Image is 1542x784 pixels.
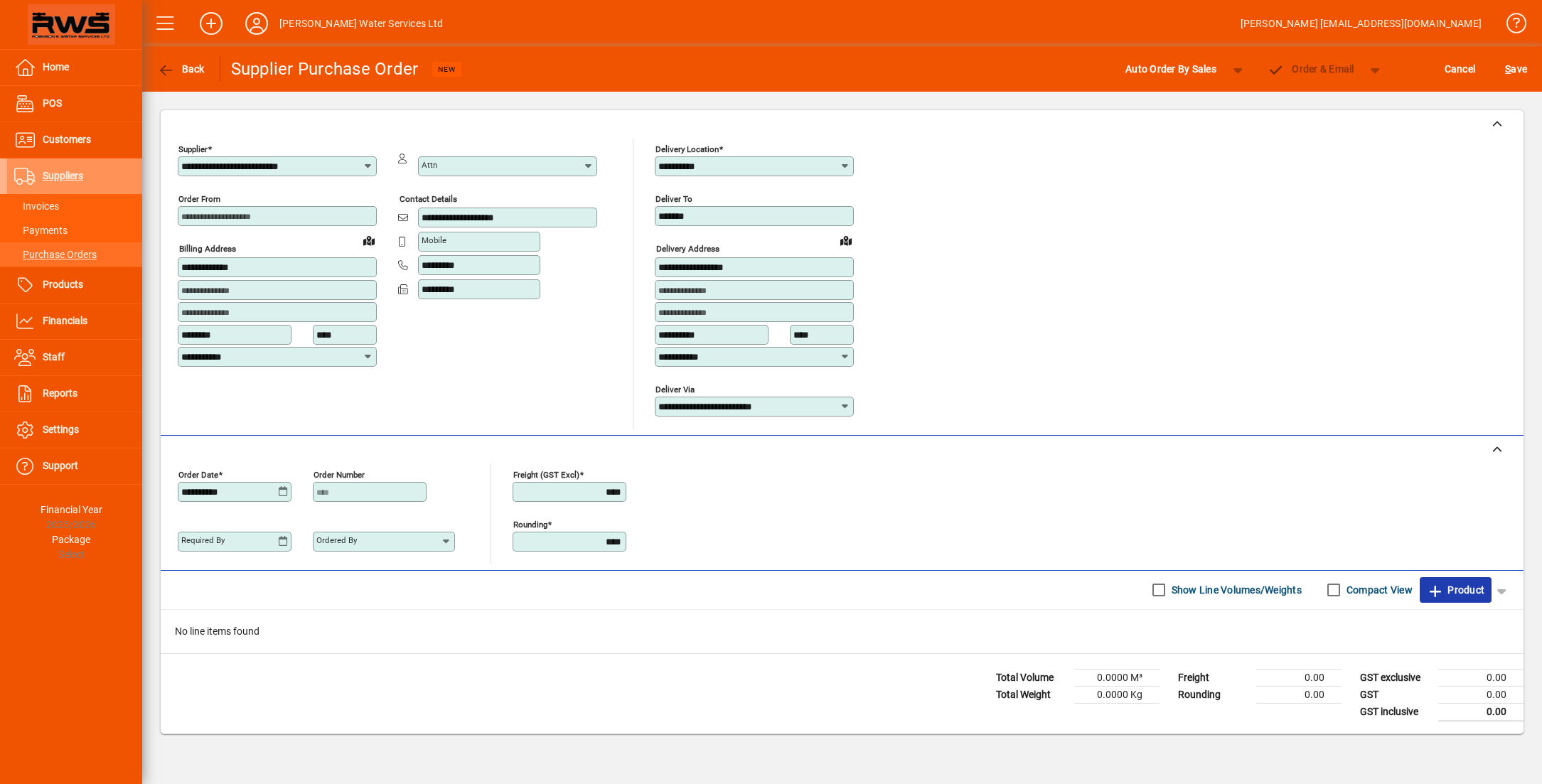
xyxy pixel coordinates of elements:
span: Purchase Orders [14,249,97,260]
span: Suppliers [43,170,83,181]
span: Cancel [1445,58,1476,80]
a: Products [7,267,142,303]
mat-label: Order number [314,469,365,479]
div: Supplier Purchase Order [231,58,419,80]
span: Products [43,279,83,290]
td: 0.00 [1256,686,1342,703]
td: 0.00 [1438,703,1524,721]
div: [PERSON_NAME] Water Services Ltd [279,12,444,35]
td: Total Weight [989,686,1074,703]
button: Add [188,11,234,36]
span: ave [1505,58,1527,80]
button: Auto Order By Sales [1118,56,1224,82]
span: Support [43,460,78,471]
a: View on map [835,229,857,252]
mat-label: Order date [178,469,218,479]
span: Customers [43,134,91,145]
span: Payments [14,225,68,236]
mat-label: Mobile [422,235,446,245]
button: Back [154,56,208,82]
td: 0.00 [1438,686,1524,703]
a: Knowledge Base [1496,3,1524,49]
span: Reports [43,387,77,399]
a: POS [7,86,142,122]
label: Compact View [1344,583,1413,597]
td: Freight [1171,669,1256,686]
mat-label: Ordered by [316,535,357,545]
mat-label: Attn [422,160,437,170]
span: Staff [43,351,65,363]
button: Cancel [1441,56,1479,82]
a: Invoices [7,194,142,218]
a: Customers [7,122,142,158]
span: Auto Order By Sales [1125,58,1216,80]
a: Purchase Orders [7,242,142,267]
app-page-header-button: Back [142,56,220,82]
a: Reports [7,376,142,412]
a: Home [7,50,142,85]
td: 0.00 [1256,669,1342,686]
span: Invoices [14,200,59,212]
button: Product [1420,577,1492,603]
span: POS [43,97,62,109]
td: GST inclusive [1353,703,1438,721]
a: Staff [7,340,142,375]
span: S [1505,63,1511,75]
button: Order & Email [1260,56,1361,82]
div: [PERSON_NAME] [EMAIL_ADDRESS][DOMAIN_NAME] [1241,12,1482,35]
span: NEW [438,65,456,74]
td: 0.0000 M³ [1074,669,1160,686]
span: Financials [43,315,87,326]
button: Profile [234,11,279,36]
td: Rounding [1171,686,1256,703]
mat-label: Order from [178,194,220,204]
a: Payments [7,218,142,242]
a: Settings [7,412,142,448]
td: 0.00 [1438,669,1524,686]
span: Back [157,63,205,75]
mat-label: Deliver To [655,194,692,204]
span: Home [43,61,69,73]
span: Settings [43,424,79,435]
mat-label: Freight (GST excl) [513,469,579,479]
mat-label: Supplier [178,144,208,154]
span: Product [1427,579,1484,601]
td: GST exclusive [1353,669,1438,686]
div: No line items found [161,610,1524,653]
mat-label: Required by [181,535,225,545]
button: Save [1501,56,1531,82]
mat-label: Deliver via [655,384,695,394]
td: 0.0000 Kg [1074,686,1160,703]
a: View on map [358,229,380,252]
span: Package [52,534,90,545]
label: Show Line Volumes/Weights [1169,583,1302,597]
a: Support [7,449,142,484]
td: GST [1353,686,1438,703]
mat-label: Rounding [513,519,547,529]
td: Total Volume [989,669,1074,686]
mat-label: Delivery Location [655,144,719,154]
span: Financial Year [41,504,102,515]
span: Order & Email [1268,63,1354,75]
a: Financials [7,304,142,339]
